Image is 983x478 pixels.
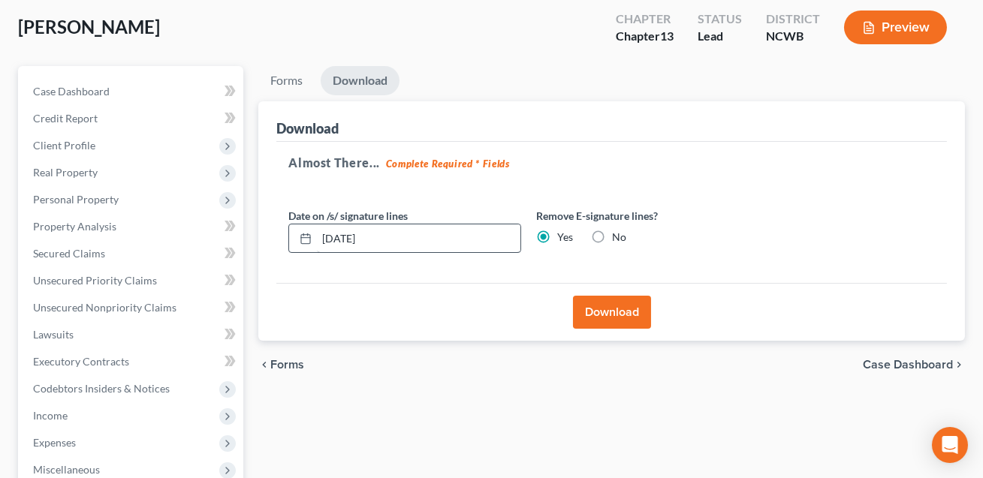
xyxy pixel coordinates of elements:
button: Download [573,296,651,329]
span: [PERSON_NAME] [18,16,160,38]
label: Remove E-signature lines? [536,208,769,224]
span: Secured Claims [33,247,105,260]
h5: Almost There... [288,154,935,172]
label: Yes [557,230,573,245]
span: Income [33,409,68,422]
a: Download [321,66,400,95]
a: Credit Report [21,105,243,132]
input: MM/DD/YYYY [317,224,520,253]
a: Property Analysis [21,213,243,240]
a: Unsecured Priority Claims [21,267,243,294]
a: Secured Claims [21,240,243,267]
strong: Complete Required * Fields [386,158,510,170]
span: Credit Report [33,112,98,125]
span: Property Analysis [33,220,116,233]
div: NCWB [766,28,820,45]
label: Date on /s/ signature lines [288,208,408,224]
span: Unsecured Nonpriority Claims [33,301,176,314]
button: Preview [844,11,947,44]
a: Lawsuits [21,321,243,348]
button: chevron_left Forms [258,359,324,371]
span: Case Dashboard [33,85,110,98]
span: Unsecured Priority Claims [33,274,157,287]
div: Chapter [616,28,674,45]
div: Chapter [616,11,674,28]
div: Lead [698,28,742,45]
a: Executory Contracts [21,348,243,375]
a: Case Dashboard [21,78,243,105]
div: Download [276,119,339,137]
i: chevron_left [258,359,270,371]
span: Executory Contracts [33,355,129,368]
span: Case Dashboard [863,359,953,371]
span: 13 [660,29,674,43]
div: District [766,11,820,28]
a: Unsecured Nonpriority Claims [21,294,243,321]
span: Miscellaneous [33,463,100,476]
a: Case Dashboard chevron_right [863,359,965,371]
div: Open Intercom Messenger [932,427,968,463]
a: Forms [258,66,315,95]
span: Lawsuits [33,328,74,341]
span: Personal Property [33,193,119,206]
div: Status [698,11,742,28]
span: Codebtors Insiders & Notices [33,382,170,395]
span: Forms [270,359,304,371]
span: Real Property [33,166,98,179]
label: No [612,230,626,245]
span: Client Profile [33,139,95,152]
i: chevron_right [953,359,965,371]
span: Expenses [33,436,76,449]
